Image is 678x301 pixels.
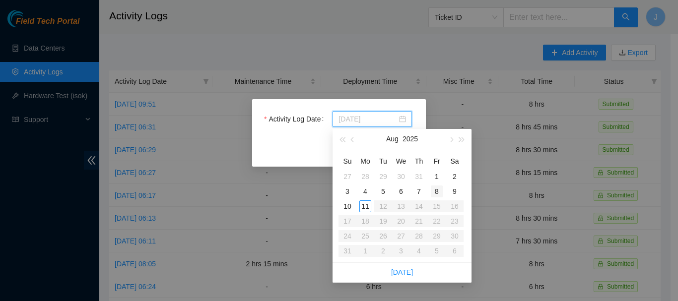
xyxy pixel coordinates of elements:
[428,184,446,199] td: 2025-08-08
[377,171,389,182] div: 29
[410,184,428,199] td: 2025-08-07
[339,184,356,199] td: 2025-08-03
[264,111,328,127] label: Activity Log Date
[374,169,392,184] td: 2025-07-29
[410,153,428,169] th: Th
[339,153,356,169] th: Su
[395,185,407,197] div: 6
[446,184,464,199] td: 2025-08-09
[428,153,446,169] th: Fr
[391,268,413,276] a: [DATE]
[395,171,407,182] div: 30
[341,171,353,182] div: 27
[356,153,374,169] th: Mo
[428,169,446,184] td: 2025-08-01
[374,153,392,169] th: Tu
[341,185,353,197] div: 3
[386,129,399,149] button: Aug
[446,153,464,169] th: Sa
[339,199,356,214] td: 2025-08-10
[339,114,397,124] input: Activity Log Date
[446,169,464,184] td: 2025-08-02
[359,185,371,197] div: 4
[356,169,374,184] td: 2025-07-28
[403,129,418,149] button: 2025
[431,171,443,182] div: 1
[392,169,410,184] td: 2025-07-30
[339,169,356,184] td: 2025-07-27
[449,185,461,197] div: 9
[341,200,353,212] div: 10
[410,169,428,184] td: 2025-07-31
[431,185,443,197] div: 8
[392,153,410,169] th: We
[449,171,461,182] div: 2
[359,200,371,212] div: 11
[413,185,425,197] div: 7
[377,185,389,197] div: 5
[359,171,371,182] div: 28
[374,184,392,199] td: 2025-08-05
[356,199,374,214] td: 2025-08-11
[413,171,425,182] div: 31
[356,184,374,199] td: 2025-08-04
[392,184,410,199] td: 2025-08-06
